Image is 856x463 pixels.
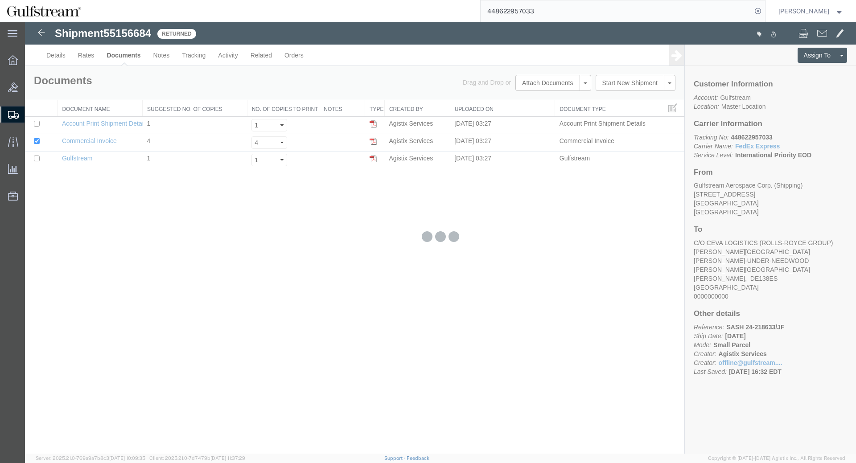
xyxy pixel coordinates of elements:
[778,6,844,16] button: [PERSON_NAME]
[407,455,429,461] a: Feedback
[708,455,845,462] span: Copyright © [DATE]-[DATE] Agistix Inc., All Rights Reserved
[778,6,829,16] span: Jene Middleton
[210,455,245,461] span: [DATE] 11:37:29
[36,455,145,461] span: Server: 2025.21.0-769a9a7b8c3
[481,0,752,22] input: Search for shipment number, reference number
[384,455,407,461] a: Support
[6,4,82,18] img: logo
[149,455,245,461] span: Client: 2025.21.0-7d7479b
[109,455,145,461] span: [DATE] 10:09:35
